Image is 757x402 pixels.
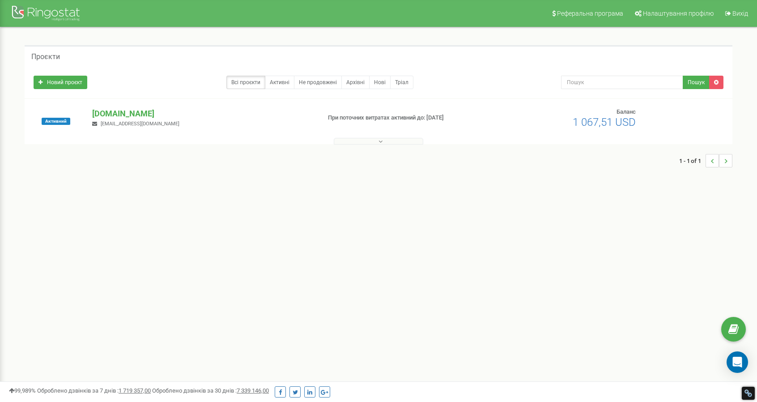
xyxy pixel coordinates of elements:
span: 99,989% [9,387,36,394]
h5: Проєкти [31,53,60,61]
p: При поточних витратах активний до: [DATE] [328,114,490,122]
u: 1 719 357,00 [119,387,151,394]
a: Всі проєкти [226,76,265,89]
span: Налаштування профілю [643,10,714,17]
button: Пошук [683,76,710,89]
a: Тріал [390,76,413,89]
span: Оброблено дзвінків за 7 днів : [37,387,151,394]
nav: ... [679,145,732,176]
a: Нові [369,76,391,89]
a: Архівні [341,76,370,89]
span: Вихід [732,10,748,17]
div: Restore Info Box &#10;&#10;NoFollow Info:&#10; META-Robots NoFollow: &#09;false&#10; META-Robots ... [744,389,753,398]
a: Активні [265,76,294,89]
a: Новий проєкт [34,76,87,89]
input: Пошук [561,76,683,89]
span: Оброблено дзвінків за 30 днів : [152,387,269,394]
span: Активний [42,118,70,125]
span: 1 - 1 of 1 [679,154,706,167]
span: [EMAIL_ADDRESS][DOMAIN_NAME] [101,121,179,127]
span: 1 067,51 USD [573,116,636,128]
span: Реферальна програма [557,10,623,17]
a: Не продовжені [294,76,342,89]
div: Open Intercom Messenger [727,351,748,373]
p: [DOMAIN_NAME] [92,108,313,120]
span: Баланс [617,108,636,115]
u: 7 339 146,00 [237,387,269,394]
